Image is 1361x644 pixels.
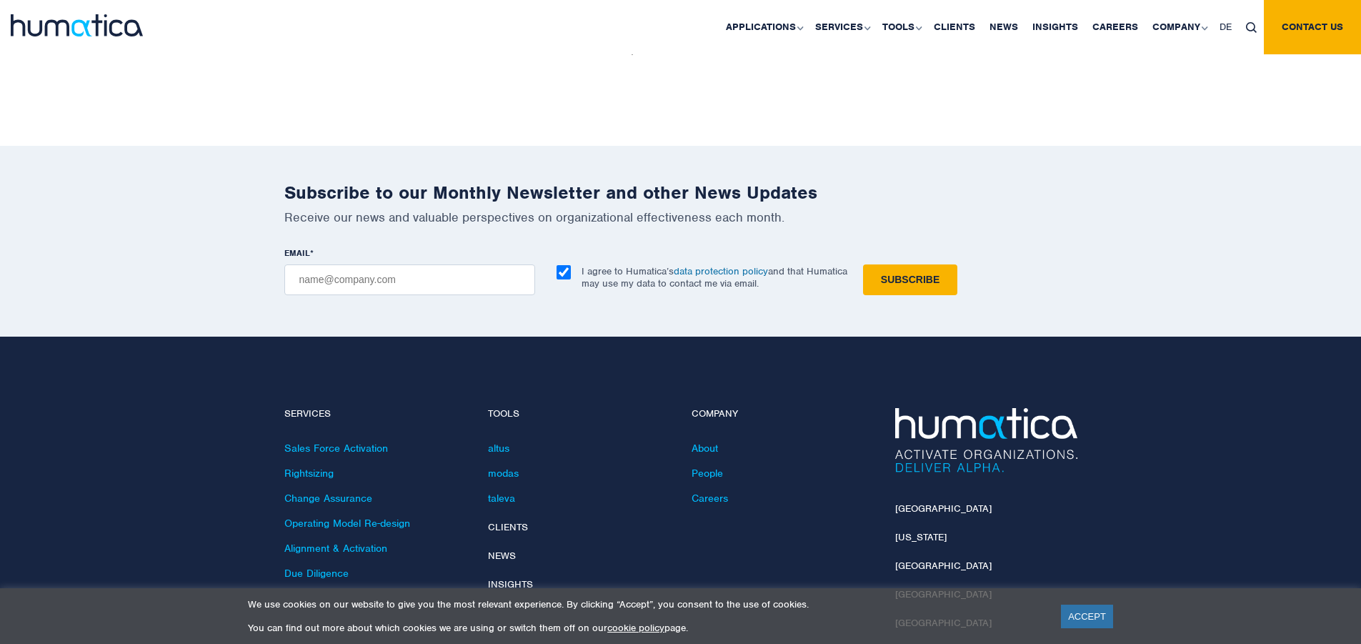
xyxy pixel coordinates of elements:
[248,622,1043,634] p: You can find out more about which cookies we are using or switch them off on our page.
[692,467,723,480] a: People
[692,442,718,455] a: About
[488,578,533,590] a: Insights
[895,560,992,572] a: [GEOGRAPHIC_DATA]
[674,265,768,277] a: data protection policy
[863,264,957,295] input: Subscribe
[488,442,509,455] a: altus
[488,521,528,533] a: Clients
[488,467,519,480] a: modas
[582,265,847,289] p: I agree to Humatica’s and that Humatica may use my data to contact me via email.
[1220,21,1232,33] span: DE
[284,264,535,295] input: name@company.com
[284,467,334,480] a: Rightsizing
[607,622,664,634] a: cookie policy
[1061,605,1113,628] a: ACCEPT
[488,550,516,562] a: News
[895,531,947,543] a: [US_STATE]
[284,408,467,420] h4: Services
[1246,22,1257,33] img: search_icon
[248,598,1043,610] p: We use cookies on our website to give you the most relevant experience. By clicking “Accept”, you...
[557,265,571,279] input: I agree to Humatica’sdata protection policyand that Humatica may use my data to contact me via em...
[284,442,388,455] a: Sales Force Activation
[488,492,515,505] a: taleva
[284,247,310,259] span: EMAIL
[895,502,992,515] a: [GEOGRAPHIC_DATA]
[895,408,1077,472] img: Humatica
[692,492,728,505] a: Careers
[488,408,670,420] h4: Tools
[284,182,1077,204] h2: Subscribe to our Monthly Newsletter and other News Updates
[284,517,410,530] a: Operating Model Re-design
[284,567,349,580] a: Due Diligence
[11,14,143,36] img: logo
[284,492,372,505] a: Change Assurance
[692,408,874,420] h4: Company
[284,209,1077,225] p: Receive our news and valuable perspectives on organizational effectiveness each month.
[284,542,387,555] a: Alignment & Activation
